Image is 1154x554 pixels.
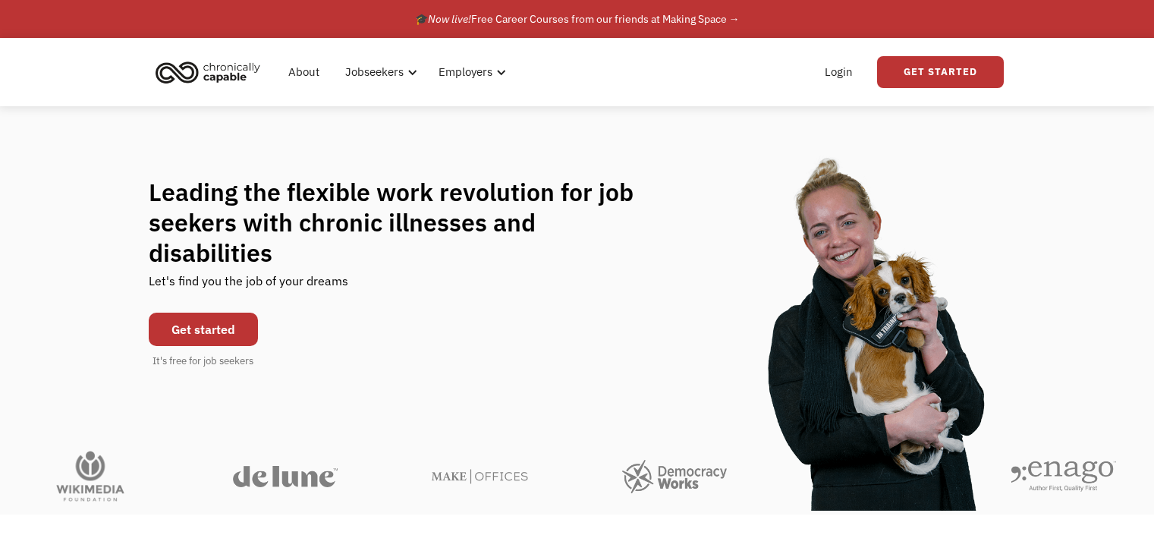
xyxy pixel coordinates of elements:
div: Employers [429,48,511,96]
div: Jobseekers [336,48,422,96]
a: Get started [149,313,258,346]
div: It's free for job seekers [153,354,253,369]
a: About [279,48,329,96]
div: Let's find you the job of your dreams [149,268,348,305]
div: Jobseekers [345,63,404,81]
a: home [151,55,272,89]
img: Chronically Capable logo [151,55,265,89]
em: Now live! [428,12,471,26]
a: Login [816,48,862,96]
div: 🎓 Free Career Courses from our friends at Making Space → [415,10,740,28]
a: Get Started [877,56,1004,88]
h1: Leading the flexible work revolution for job seekers with chronic illnesses and disabilities [149,177,663,268]
div: Employers [439,63,492,81]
